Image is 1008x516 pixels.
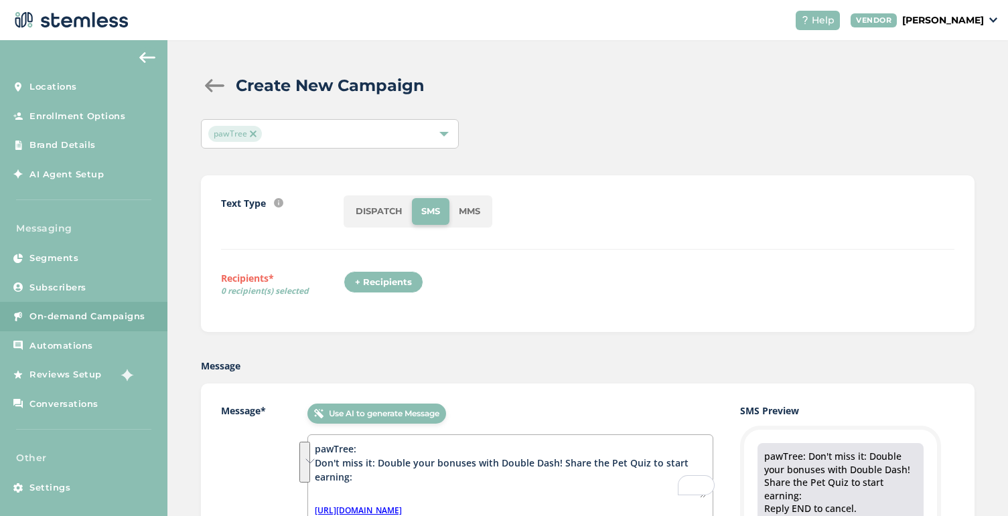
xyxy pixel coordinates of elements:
[29,110,125,123] span: Enrollment Options
[989,17,997,23] img: icon_down-arrow-small-66adaf34.svg
[221,196,266,210] label: Text Type
[139,52,155,63] img: icon-arrow-back-accent-c549486e.svg
[250,131,257,137] img: icon-close-accent-8a337256.svg
[412,198,449,225] li: SMS
[851,13,897,27] div: VENDOR
[208,126,262,142] span: pawTree
[221,285,343,297] span: 0 recipient(s) selected
[29,481,70,495] span: Settings
[112,361,139,388] img: glitter-stars-b7820f95.gif
[29,398,98,411] span: Conversations
[307,404,446,424] button: Use AI to generate Message
[740,404,954,418] label: SMS Preview
[812,13,835,27] span: Help
[236,74,425,98] h2: Create New Campaign
[29,168,104,181] span: AI Agent Setup
[274,198,283,207] img: icon-info-236977d2.svg
[764,450,917,515] div: pawTree: Don't miss it: Double your bonuses with Double Dash! Share the Pet Quiz to start earning...
[11,7,129,33] img: logo-dark-0685b13c.svg
[941,452,1008,516] iframe: Chat Widget
[29,281,86,294] span: Subscribers
[29,252,78,265] span: Segments
[344,271,423,294] div: + Recipients
[346,198,412,225] li: DISPATCH
[29,139,96,152] span: Brand Details
[315,442,706,498] textarea: To enrich screen reader interactions, please activate Accessibility in Grammarly extension settings
[449,198,490,225] li: MMS
[221,271,343,302] label: Recipients*
[329,408,439,420] span: Use AI to generate Message
[902,13,984,27] p: [PERSON_NAME]
[801,16,809,24] img: icon-help-white-03924b79.svg
[29,310,145,323] span: On-demand Campaigns
[29,368,102,381] span: Reviews Setup
[29,339,93,353] span: Automations
[29,80,77,94] span: Locations
[201,359,240,373] label: Message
